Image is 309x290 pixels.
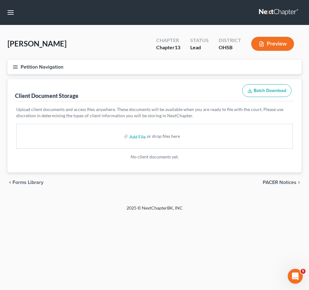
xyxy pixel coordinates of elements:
[219,37,241,44] div: District
[12,180,43,185] span: Forms Library
[16,106,293,119] p: Upload client documents and access files anywhere. These documents will be available when you are...
[254,88,286,93] span: Batch Download
[15,92,78,99] div: Client Document Storage
[156,37,180,44] div: Chapter
[263,180,302,185] button: PACER Notices chevron_right
[7,180,12,185] i: chevron_left
[219,44,241,51] div: OHSB
[7,180,43,185] button: chevron_left Forms Library
[175,44,180,50] span: 13
[156,44,180,51] div: Chapter
[263,180,297,185] span: PACER Notices
[190,44,209,51] div: Lead
[42,205,267,216] div: 2025 © NextChapterBK, INC
[297,180,302,185] i: chevron_right
[251,37,294,51] button: Preview
[7,60,302,74] button: Petition Navigation
[147,133,180,139] div: or drop files here
[190,37,209,44] div: Status
[288,269,303,284] iframe: Intercom live chat
[7,39,67,48] span: [PERSON_NAME]
[242,84,292,97] button: Batch Download
[301,269,306,274] span: 5
[16,154,293,160] p: No client documents yet.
